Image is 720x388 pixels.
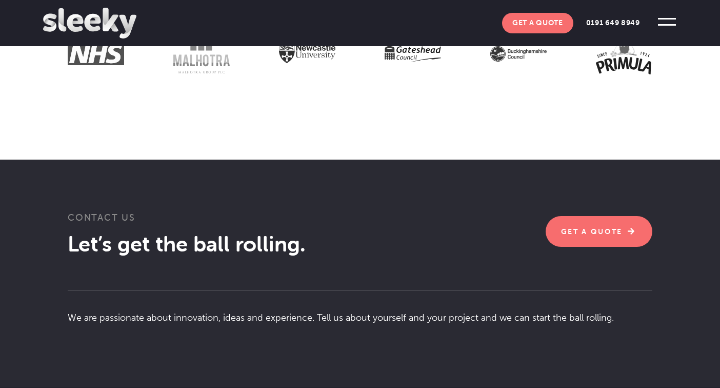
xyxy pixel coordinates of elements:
[173,34,230,73] img: Malhotra Group
[68,231,652,257] h2: Let’s get the ball rolling
[596,33,652,75] img: Primula
[68,211,652,231] h3: Contact Us
[68,290,652,324] p: We are passionate about innovation, ideas and experience. Tell us about yourself and your project...
[502,13,573,33] a: Get A Quote
[300,232,306,256] span: .
[43,8,136,38] img: Sleeky Web Design Newcastle
[576,13,650,33] a: 0191 649 8949
[546,216,652,247] a: Get A Quote
[68,43,124,66] img: NHS
[279,45,335,63] img: Newcastle University
[385,46,441,62] img: Gateshead Council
